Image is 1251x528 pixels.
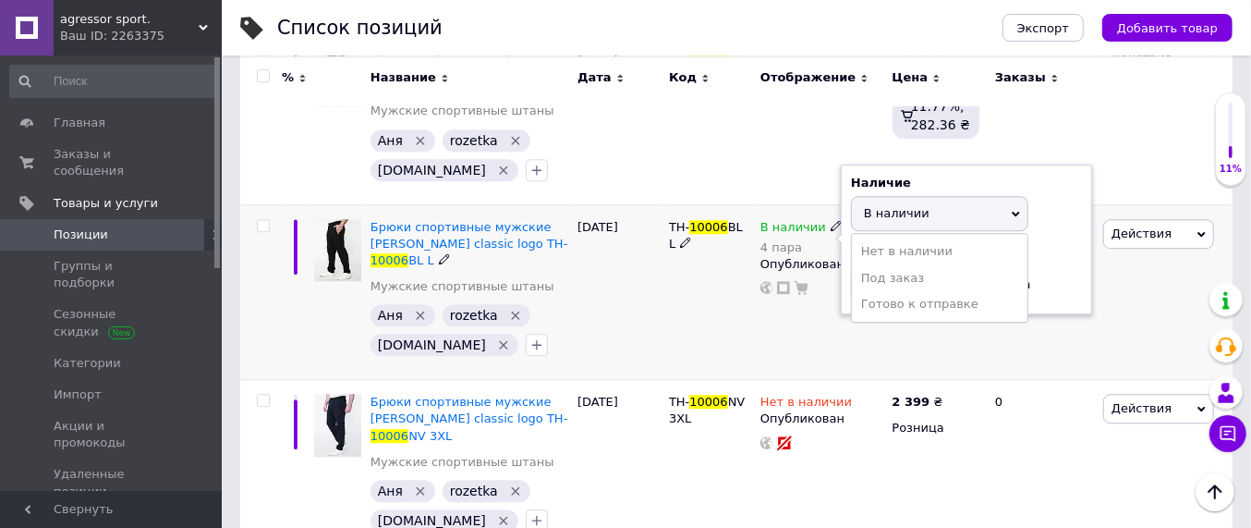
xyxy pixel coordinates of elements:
span: Отображение [760,69,856,86]
svg: Удалить метку [508,308,523,323]
svg: Удалить метку [508,133,523,148]
img: Брюки спортивные мужские TOMMY HILFIGER classic logo TH-10006BL L [314,219,361,282]
span: В наличии [760,220,826,239]
b: 2 399 [893,395,930,409]
span: TH- [669,395,689,409]
div: Список позиций [277,18,443,38]
span: Аня [378,133,403,148]
a: Брюки спортивные мужские [PERSON_NAME] classic logo TH-10006BL L [370,220,568,267]
svg: Удалить метку [413,308,428,323]
span: Действия [1111,227,1172,240]
span: Брюки спортивные мужские [PERSON_NAME] classic logo TH- [370,395,568,425]
span: Заказы [995,69,1046,86]
span: TH- [669,220,689,234]
svg: Удалить метку [413,484,428,498]
a: Мужские спортивные штаны [370,103,554,119]
span: rozetka [450,308,498,323]
span: Группы и подборки [54,258,171,291]
a: Мужские спортивные штаны [370,454,554,471]
span: Действия [1111,401,1172,415]
div: Опубликован [760,256,883,273]
div: 0 [984,29,1099,204]
span: Акции и промокоды [54,418,171,451]
span: Код [669,69,697,86]
button: Добавить товар [1102,14,1233,42]
div: Наличие [851,175,1082,191]
span: Аня [378,308,403,323]
svg: Удалить метку [413,133,428,148]
div: [DATE] [573,29,664,204]
div: Розница [893,420,979,436]
span: [DOMAIN_NAME] [378,163,486,178]
span: Нет в наличии [760,395,852,414]
input: Поиск [9,65,218,98]
button: Экспорт [1002,14,1084,42]
span: Брюки спортивные мужские [PERSON_NAME] classic logo TH- [370,220,568,251]
div: Ваш ID: 2263375 [60,28,222,44]
a: Брюки спортивные мужские [PERSON_NAME] classic logo TH-10006NV 3XL [370,395,568,442]
li: Под заказ [852,265,1027,291]
span: Аня [378,484,403,498]
span: Цена [893,69,929,86]
span: [DOMAIN_NAME] [378,513,486,528]
span: BL L [408,253,434,267]
svg: Удалить метку [496,513,511,528]
li: Готово к отправке [852,291,1027,317]
svg: Удалить метку [508,484,523,498]
span: Название [370,69,436,86]
span: Главная [54,115,105,131]
svg: Удалить метку [496,163,511,178]
span: agressor sport. [60,11,199,28]
span: % [282,69,294,86]
div: 4 пара [760,240,843,254]
span: 10006 [689,220,727,234]
span: Экспорт [1017,21,1069,35]
span: В наличии [864,206,929,220]
span: rozetka [450,484,498,498]
button: Наверх [1196,473,1234,511]
span: Категории [54,355,121,372]
span: NV 3XL [408,429,452,443]
span: 10006 [689,395,727,409]
span: Сезонные скидки [54,306,171,339]
div: [DATE] [573,204,664,380]
div: ₴ [893,394,943,411]
svg: Удалить метку [496,338,511,352]
div: 11% [1216,163,1245,176]
a: Мужские спортивные штаны [370,278,554,295]
span: Импорт [54,387,102,403]
span: BL L [669,220,743,251]
button: Чат с покупателем [1209,415,1246,452]
span: 10006 [370,253,408,267]
span: Удаленные позиции [54,466,171,499]
span: [DOMAIN_NAME] [378,338,486,352]
span: 10006 [370,429,408,443]
div: Опубликован [760,411,883,427]
li: Нет в наличии [852,239,1027,264]
span: Добавить товар [1117,21,1218,35]
span: rozetka [450,133,498,148]
span: Дата [577,69,612,86]
span: Товары и услуги [54,195,158,212]
span: Заказы и сообщения [54,146,171,179]
img: Брюки спортивные мужские TOMMY HILFIGER classic logo TH-10006NV 3XL [314,394,361,457]
span: Позиции [54,227,108,243]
